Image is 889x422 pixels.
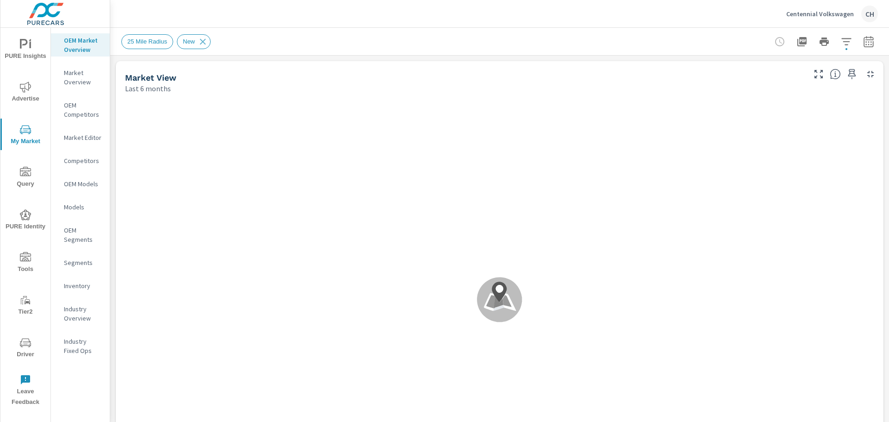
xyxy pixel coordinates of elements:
[3,124,48,147] span: My Market
[811,67,826,82] button: Make Fullscreen
[51,66,110,89] div: Market Overview
[815,32,833,51] button: Print Report
[64,304,102,323] p: Industry Overview
[863,67,878,82] button: Minimize Widget
[64,68,102,87] p: Market Overview
[51,200,110,214] div: Models
[793,32,811,51] button: "Export Report to PDF"
[51,223,110,246] div: OEM Segments
[64,133,102,142] p: Market Editor
[859,32,878,51] button: Select Date Range
[786,10,854,18] p: Centennial Volkswagen
[177,34,211,49] div: New
[3,39,48,62] span: PURE Insights
[51,256,110,270] div: Segments
[51,177,110,191] div: OEM Models
[64,179,102,189] p: OEM Models
[3,167,48,189] span: Query
[125,73,176,82] h5: Market View
[845,67,859,82] span: Save this to your personalized report
[125,83,171,94] p: Last 6 months
[51,334,110,358] div: Industry Fixed Ops
[3,252,48,275] span: Tools
[177,38,200,45] span: New
[64,156,102,165] p: Competitors
[122,38,173,45] span: 25 Mile Radius
[64,36,102,54] p: OEM Market Overview
[64,101,102,119] p: OEM Competitors
[0,28,50,411] div: nav menu
[837,32,856,51] button: Apply Filters
[51,131,110,145] div: Market Editor
[51,302,110,325] div: Industry Overview
[861,6,878,22] div: CH
[64,258,102,267] p: Segments
[3,295,48,317] span: Tier2
[3,209,48,232] span: PURE Identity
[64,281,102,290] p: Inventory
[64,202,102,212] p: Models
[51,98,110,121] div: OEM Competitors
[830,69,841,80] span: Find the biggest opportunities in your market for your inventory. Understand by postal code where...
[3,374,48,408] span: Leave Feedback
[64,226,102,244] p: OEM Segments
[3,82,48,104] span: Advertise
[51,33,110,57] div: OEM Market Overview
[64,337,102,355] p: Industry Fixed Ops
[51,279,110,293] div: Inventory
[51,154,110,168] div: Competitors
[3,337,48,360] span: Driver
